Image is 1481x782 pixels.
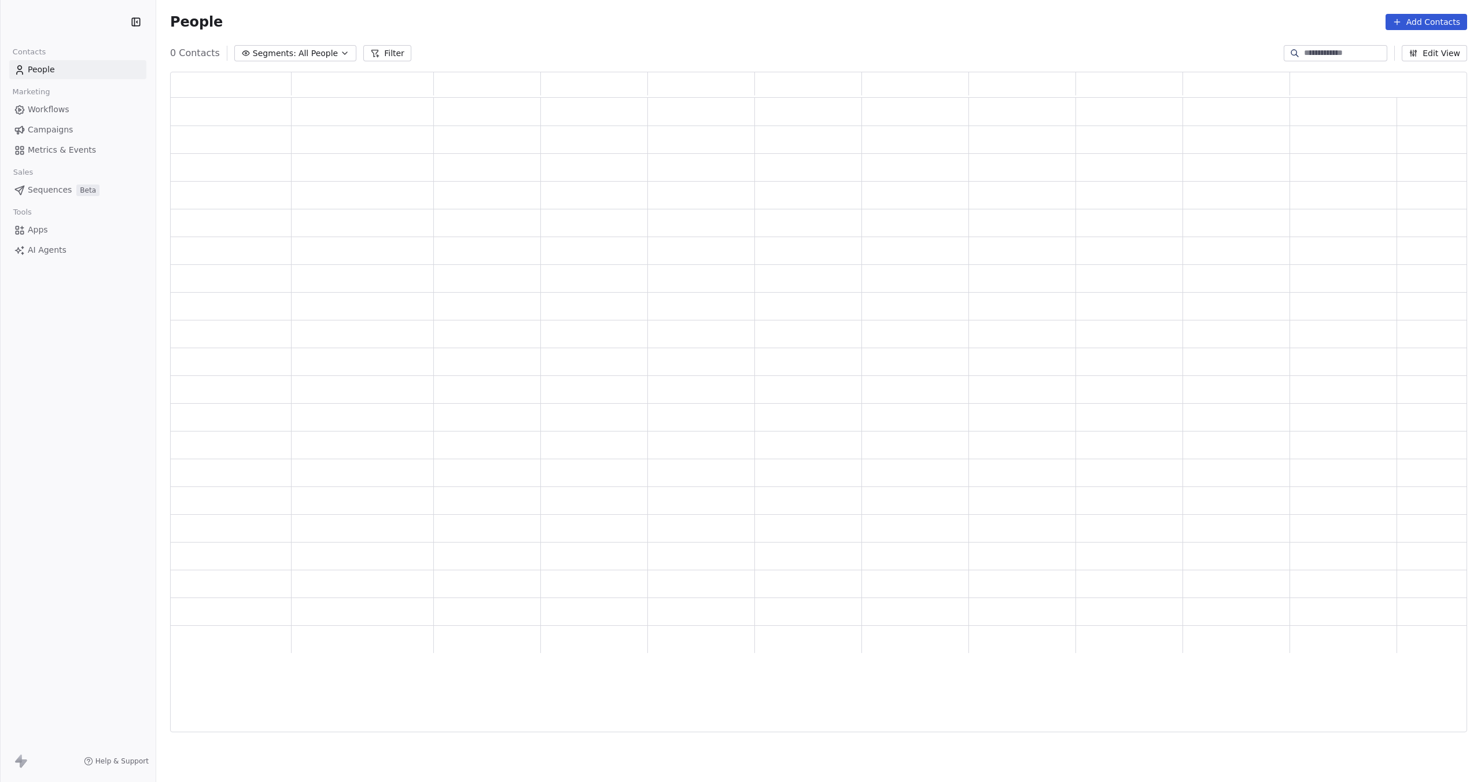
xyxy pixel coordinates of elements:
span: Sequences [28,184,72,196]
span: Metrics & Events [28,144,96,156]
span: All People [299,47,338,60]
div: grid [171,98,1468,733]
span: Beta [76,185,100,196]
span: People [170,13,223,31]
a: Metrics & Events [9,141,146,160]
span: Campaigns [28,124,73,136]
span: Apps [28,224,48,236]
a: Apps [9,220,146,239]
span: Tools [8,204,36,221]
span: Workflows [28,104,69,116]
span: 0 Contacts [170,46,220,60]
a: Workflows [9,100,146,119]
span: People [28,64,55,76]
span: Marketing [8,83,55,101]
a: People [9,60,146,79]
button: Edit View [1402,45,1467,61]
a: SequencesBeta [9,180,146,200]
span: Sales [8,164,38,181]
button: Add Contacts [1386,14,1467,30]
span: AI Agents [28,244,67,256]
a: Help & Support [84,757,149,766]
span: Contacts [8,43,51,61]
button: Filter [363,45,411,61]
span: Help & Support [95,757,149,766]
a: AI Agents [9,241,146,260]
span: Segments: [253,47,296,60]
a: Campaigns [9,120,146,139]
